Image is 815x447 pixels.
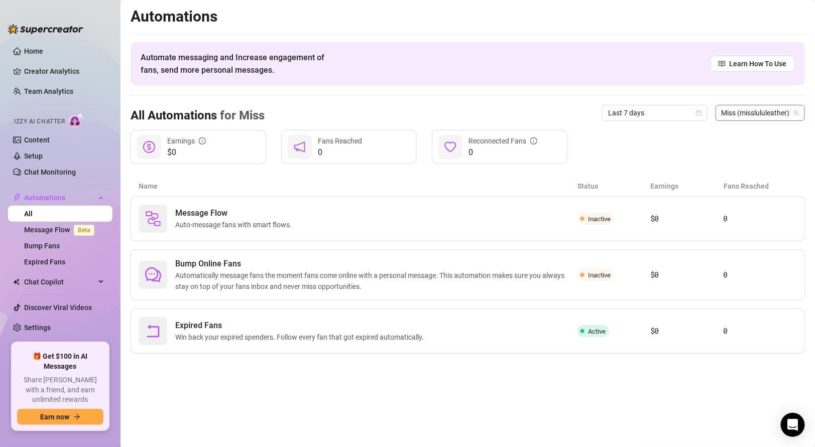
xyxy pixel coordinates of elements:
span: rollback [145,323,161,339]
div: Earnings [167,135,206,146]
img: Chat Copilot [13,278,20,285]
span: Automatically message fans the moment fans come online with a personal message. This automation m... [175,270,577,292]
span: Learn How To Use [730,58,787,69]
span: dollar [143,141,155,153]
span: 0 [318,146,362,159]
span: Chat Copilot [24,274,95,290]
article: Fans Reached [724,181,797,192]
img: svg%3e [145,211,161,227]
span: notification [294,141,306,153]
span: Izzy AI Chatter [14,117,65,126]
a: Setup [24,152,43,160]
img: AI Chatter [69,113,84,127]
span: heart [444,141,456,153]
span: Fans Reached [318,137,362,145]
article: $0 [650,213,723,225]
a: Creator Analytics [24,63,104,79]
article: $0 [650,269,723,281]
span: arrow-right [73,413,80,420]
span: $0 [167,146,206,159]
span: read [719,60,726,67]
a: Settings [24,324,51,332]
span: Expired Fans [175,320,428,332]
article: Name [139,181,577,192]
span: for Miss [217,108,265,122]
span: Auto-message fans with smart flows. [175,219,296,230]
span: Last 7 days [608,105,702,120]
a: Chat Monitoring [24,168,76,176]
span: info-circle [530,137,537,144]
img: logo-BBDzfeDw.svg [8,24,83,34]
a: All [24,210,33,218]
article: $0 [650,325,723,337]
article: 0 [724,269,796,281]
a: Learn How To Use [711,56,795,72]
span: calendar [696,110,702,116]
span: thunderbolt [13,194,21,202]
span: comment [145,267,161,283]
a: Home [24,47,43,55]
span: Automate messaging and Increase engagement of fans, send more personal messages. [141,51,334,76]
span: team [793,110,799,116]
span: Share [PERSON_NAME] with a friend, and earn unlimited rewards [17,375,103,405]
span: info-circle [199,137,206,144]
a: Bump Fans [24,242,60,250]
a: Message FlowBeta [24,226,98,234]
h3: All Automations [131,108,265,124]
span: Bump Online Fans [175,258,577,270]
span: Inactive [589,215,611,223]
a: Expired Fans [24,258,65,266]
h2: Automations [131,7,805,26]
span: Miss (misslululeather) [722,105,799,120]
span: Earn now [40,413,69,421]
article: Status [577,181,651,192]
span: Win back your expired spenders. Follow every fan that got expired automatically. [175,332,428,343]
button: Earn nowarrow-right [17,409,103,425]
article: Earnings [651,181,724,192]
div: Reconnected Fans [469,135,537,146]
article: 0 [724,213,796,225]
span: Beta [74,225,94,236]
span: 🎁 Get $100 in AI Messages [17,352,103,371]
span: Active [589,328,606,335]
span: 0 [469,146,537,159]
span: Inactive [589,271,611,279]
a: Content [24,136,50,144]
span: Automations [24,190,95,206]
div: Open Intercom Messenger [781,413,805,437]
a: Team Analytics [24,87,73,95]
article: 0 [724,325,796,337]
a: Discover Viral Videos [24,304,92,312]
span: Message Flow [175,207,296,219]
